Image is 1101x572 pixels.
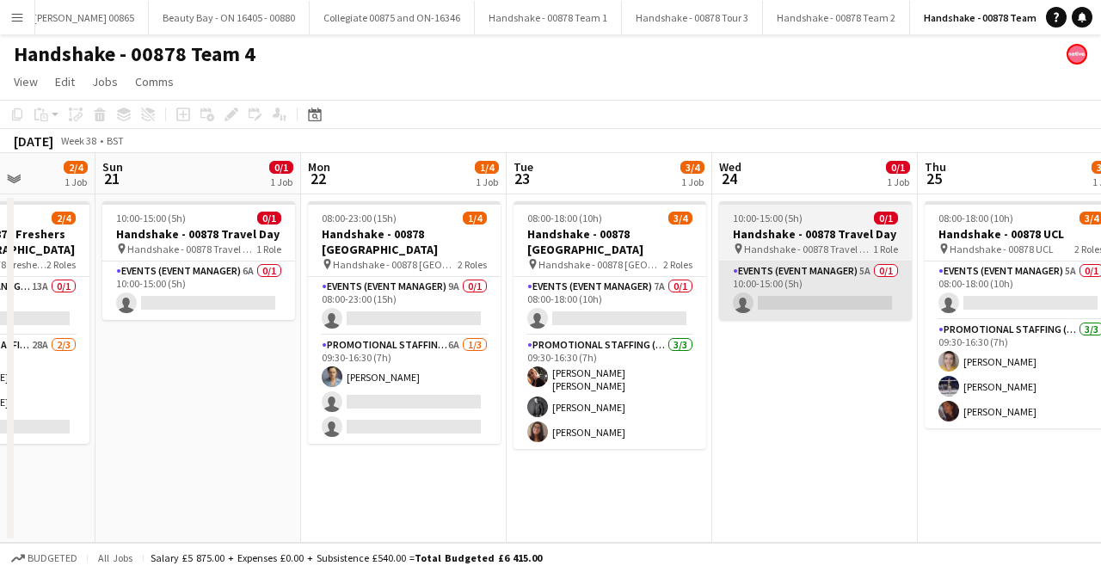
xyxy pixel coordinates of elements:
[257,212,281,224] span: 0/1
[64,161,88,174] span: 2/4
[308,201,501,444] app-job-card: 08:00-23:00 (15h)1/4Handshake - 00878 [GEOGRAPHIC_DATA] Handshake - 00878 [GEOGRAPHIC_DATA]2 Role...
[308,335,501,444] app-card-role: Promotional Staffing (Brand Ambassadors)6A1/309:30-16:30 (7h)[PERSON_NAME]
[514,335,706,449] app-card-role: Promotional Staffing (Brand Ambassadors)3/309:30-16:30 (7h)[PERSON_NAME] [PERSON_NAME][PERSON_NAM...
[256,243,281,255] span: 1 Role
[85,71,125,93] a: Jobs
[14,41,255,67] h1: Handshake - 00878 Team 4
[475,1,622,34] button: Handshake - 00878 Team 1
[102,261,295,320] app-card-role: Events (Event Manager)6A0/110:00-15:00 (5h)
[308,277,501,335] app-card-role: Events (Event Manager)9A0/108:00-23:00 (15h)
[744,243,873,255] span: Handshake - 00878 Travel Day
[514,277,706,335] app-card-role: Events (Event Manager)7A0/108:00-18:00 (10h)
[270,175,292,188] div: 1 Job
[680,161,704,174] span: 3/4
[116,212,186,224] span: 10:00-15:00 (5h)
[57,134,100,147] span: Week 38
[514,226,706,257] h3: Handshake - 00878 [GEOGRAPHIC_DATA]
[7,71,45,93] a: View
[733,212,803,224] span: 10:00-15:00 (5h)
[322,212,397,224] span: 08:00-23:00 (15h)
[269,161,293,174] span: 0/1
[717,169,741,188] span: 24
[622,1,763,34] button: Handshake - 00878 Tour 3
[102,201,295,320] app-job-card: 10:00-15:00 (5h)0/1Handshake - 00878 Travel Day Handshake - 00878 Travel Day1 RoleEvents (Event M...
[950,243,1054,255] span: Handshake - 00878 UCL
[308,159,330,175] span: Mon
[763,1,910,34] button: Handshake - 00878 Team 2
[681,175,704,188] div: 1 Job
[514,201,706,449] app-job-card: 08:00-18:00 (10h)3/4Handshake - 00878 [GEOGRAPHIC_DATA] Handshake - 00878 [GEOGRAPHIC_DATA]2 Role...
[475,161,499,174] span: 1/4
[52,212,76,224] span: 2/4
[48,71,82,93] a: Edit
[663,258,692,271] span: 2 Roles
[925,159,946,175] span: Thu
[719,226,912,242] h3: Handshake - 00878 Travel Day
[719,201,912,320] app-job-card: 10:00-15:00 (5h)0/1Handshake - 00878 Travel Day Handshake - 00878 Travel Day1 RoleEvents (Event M...
[873,243,898,255] span: 1 Role
[910,1,1058,34] button: Handshake - 00878 Team 4
[305,169,330,188] span: 22
[874,212,898,224] span: 0/1
[310,1,475,34] button: Collegiate 00875 and ON-16346
[65,175,87,188] div: 1 Job
[46,258,76,271] span: 2 Roles
[886,161,910,174] span: 0/1
[135,74,174,89] span: Comms
[511,169,533,188] span: 23
[14,74,38,89] span: View
[9,549,80,568] button: Budgeted
[14,132,53,150] div: [DATE]
[463,212,487,224] span: 1/4
[527,212,602,224] span: 08:00-18:00 (10h)
[28,552,77,564] span: Budgeted
[476,175,498,188] div: 1 Job
[128,71,181,93] a: Comms
[308,226,501,257] h3: Handshake - 00878 [GEOGRAPHIC_DATA]
[938,212,1013,224] span: 08:00-18:00 (10h)
[107,134,124,147] div: BST
[55,74,75,89] span: Edit
[719,159,741,175] span: Wed
[887,175,909,188] div: 1 Job
[458,258,487,271] span: 2 Roles
[102,159,123,175] span: Sun
[149,1,310,34] button: Beauty Bay - ON 16405 - 00880
[92,74,118,89] span: Jobs
[20,1,149,34] button: [PERSON_NAME] 00865
[100,169,123,188] span: 21
[514,159,533,175] span: Tue
[668,212,692,224] span: 3/4
[127,243,256,255] span: Handshake - 00878 Travel Day
[151,551,542,564] div: Salary £5 875.00 + Expenses £0.00 + Subsistence £540.00 =
[415,551,542,564] span: Total Budgeted £6 415.00
[333,258,458,271] span: Handshake - 00878 [GEOGRAPHIC_DATA]
[95,551,136,564] span: All jobs
[102,226,295,242] h3: Handshake - 00878 Travel Day
[538,258,663,271] span: Handshake - 00878 [GEOGRAPHIC_DATA]
[719,261,912,320] app-card-role: Events (Event Manager)5A0/110:00-15:00 (5h)
[1067,44,1087,65] app-user-avatar: native Staffing
[922,169,946,188] span: 25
